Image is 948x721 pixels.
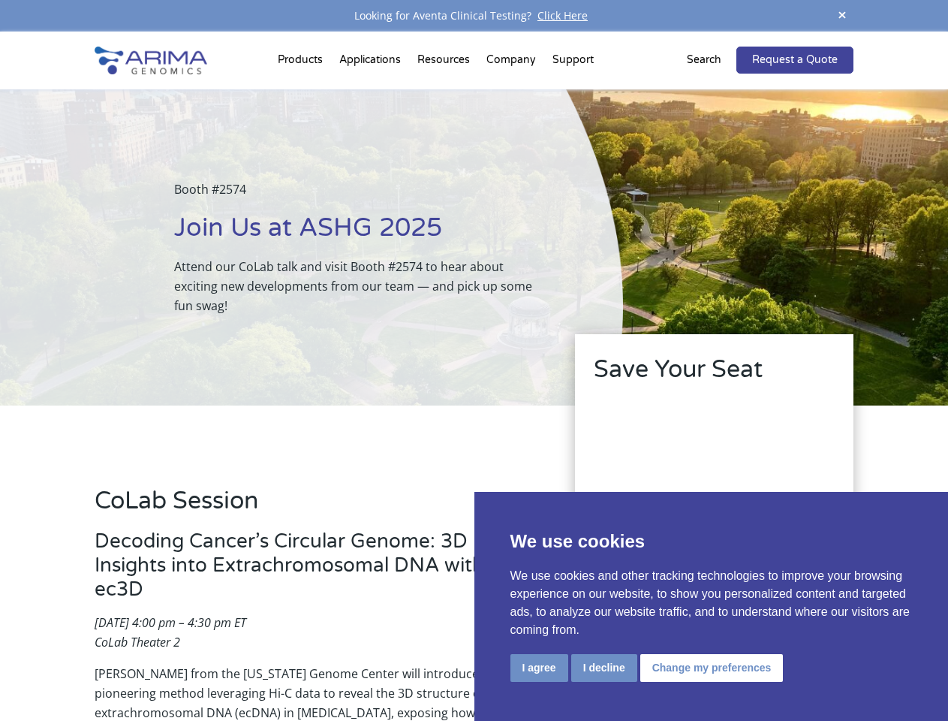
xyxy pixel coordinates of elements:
button: Change my preferences [640,654,784,682]
div: Looking for Aventa Clinical Testing? [95,6,853,26]
p: We use cookies [510,528,913,555]
p: Search [687,50,721,70]
h2: Save Your Seat [594,353,835,398]
em: CoLab Theater 2 [95,634,180,650]
p: We use cookies and other tracking technologies to improve your browsing experience on our website... [510,567,913,639]
h3: Decoding Cancer’s Circular Genome: 3D Insights into Extrachromosomal DNA with ec3D [95,529,533,613]
h2: CoLab Session [95,484,533,529]
button: I agree [510,654,568,682]
button: I decline [571,654,637,682]
a: Click Here [531,8,594,23]
em: [DATE] 4:00 pm – 4:30 pm ET [95,614,246,631]
img: Arima-Genomics-logo [95,47,207,74]
h1: Join Us at ASHG 2025 [174,211,547,257]
p: Attend our CoLab talk and visit Booth #2574 to hear about exciting new developments from our team... [174,257,547,315]
p: Booth #2574 [174,179,547,211]
a: Request a Quote [736,47,853,74]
